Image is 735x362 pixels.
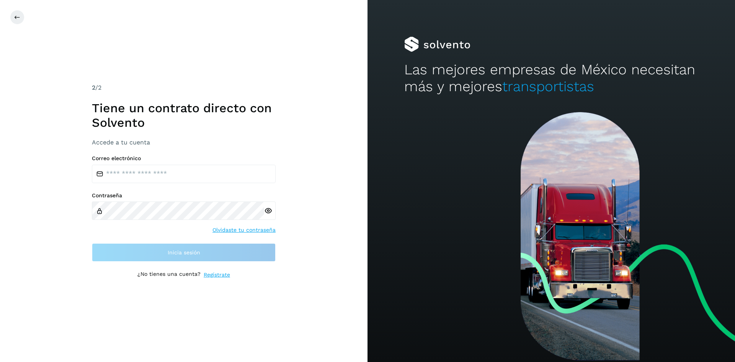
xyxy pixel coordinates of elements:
span: 2 [92,84,95,91]
span: Inicia sesión [168,250,200,255]
button: Inicia sesión [92,243,276,262]
h1: Tiene un contrato directo con Solvento [92,101,276,130]
label: Correo electrónico [92,155,276,162]
p: ¿No tienes una cuenta? [137,271,201,279]
label: Contraseña [92,192,276,199]
a: Olvidaste tu contraseña [212,226,276,234]
span: transportistas [502,78,594,95]
a: Regístrate [204,271,230,279]
h3: Accede a tu cuenta [92,139,276,146]
div: /2 [92,83,276,92]
h2: Las mejores empresas de México necesitan más y mejores [404,61,698,95]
